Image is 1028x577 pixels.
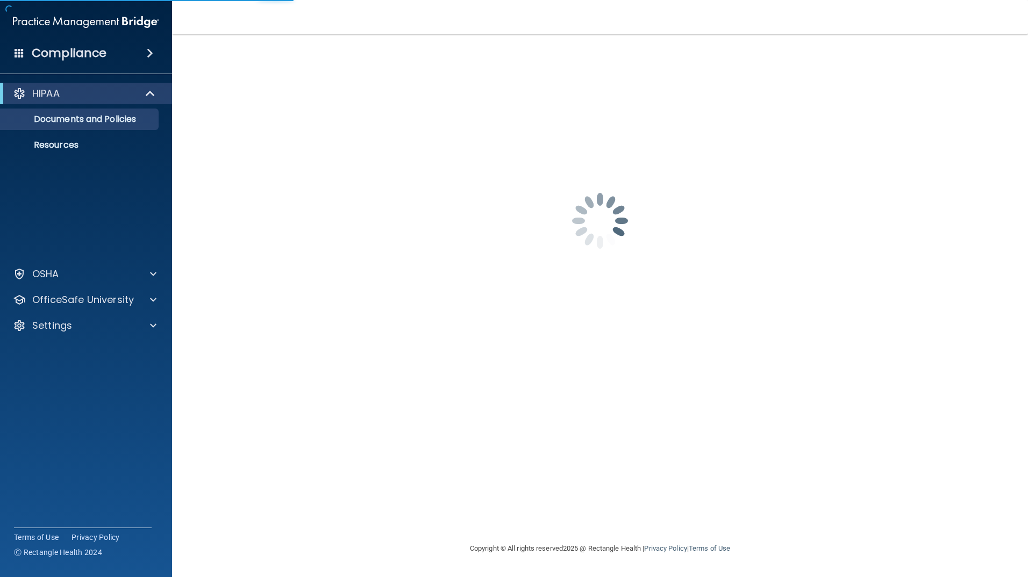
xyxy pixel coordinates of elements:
[546,167,654,275] img: spinner.e123f6fc.gif
[72,532,120,543] a: Privacy Policy
[7,140,154,150] p: Resources
[32,293,134,306] p: OfficeSafe University
[32,319,72,332] p: Settings
[32,268,59,280] p: OSHA
[689,544,730,552] a: Terms of Use
[13,11,159,33] img: PMB logo
[32,87,60,100] p: HIPAA
[842,501,1015,544] iframe: Drift Widget Chat Controller
[14,532,59,543] a: Terms of Use
[7,114,154,125] p: Documents and Policies
[13,87,156,100] a: HIPAA
[32,46,106,61] h4: Compliance
[13,319,156,332] a: Settings
[644,544,687,552] a: Privacy Policy
[13,268,156,280] a: OSHA
[404,531,796,566] div: Copyright © All rights reserved 2025 @ Rectangle Health | |
[14,547,102,558] span: Ⓒ Rectangle Health 2024
[13,293,156,306] a: OfficeSafe University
